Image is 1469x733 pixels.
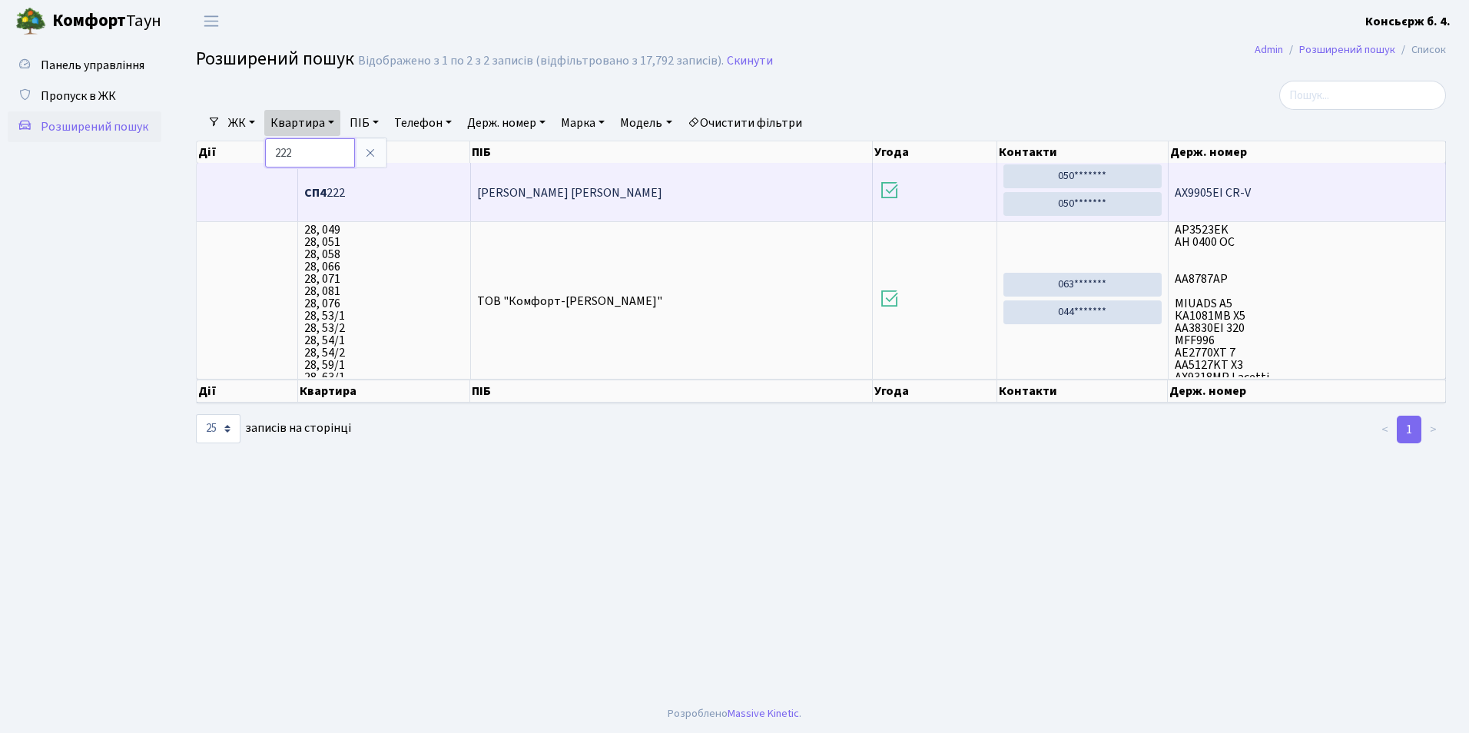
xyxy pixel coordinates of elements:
[8,50,161,81] a: Панель управління
[1365,12,1451,31] a: Консьєрж б. 4.
[304,224,463,377] span: 28, 049 28, 051 28, 058 28, 066 28, 071 28, 081 28, 076 28, 53/1 28, 53/2 28, 54/1 28, 54/2 28, 5...
[196,414,351,443] label: записів на сторінці
[197,380,298,403] th: Дії
[477,293,662,310] span: ТОВ "Комфорт-[PERSON_NAME]"
[8,81,161,111] a: Пропуск в ЖК
[388,110,458,136] a: Телефон
[1395,41,1446,58] li: Список
[52,8,161,35] span: Таун
[681,110,808,136] a: Очистити фільтри
[343,110,385,136] a: ПІБ
[197,141,298,163] th: Дії
[1255,41,1283,58] a: Admin
[727,54,773,68] a: Скинути
[304,184,327,201] b: СП4
[1279,81,1446,110] input: Пошук...
[196,414,240,443] select: записів на сторінці
[614,110,678,136] a: Модель
[41,57,144,74] span: Панель управління
[1397,416,1421,443] a: 1
[41,118,148,135] span: Розширений пошук
[196,45,354,72] span: Розширений пошук
[873,141,997,163] th: Угода
[461,110,552,136] a: Держ. номер
[52,8,126,33] b: Комфорт
[8,111,161,142] a: Розширений пошук
[873,380,997,403] th: Угода
[997,380,1169,403] th: Контакти
[358,54,724,68] div: Відображено з 1 по 2 з 2 записів (відфільтровано з 17,792 записів).
[304,187,463,199] span: 222
[1168,380,1446,403] th: Держ. номер
[1175,187,1439,199] span: AX9905EІ CR-V
[1169,141,1446,163] th: Держ. номер
[41,88,116,104] span: Пропуск в ЖК
[1232,34,1469,66] nav: breadcrumb
[470,141,872,163] th: ПІБ
[477,184,662,201] span: [PERSON_NAME] [PERSON_NAME]
[264,110,340,136] a: Квартира
[192,8,230,34] button: Переключити навігацію
[668,705,801,722] div: Розроблено .
[997,141,1169,163] th: Контакти
[728,705,799,721] a: Massive Kinetic
[1365,13,1451,30] b: Консьєрж б. 4.
[15,6,46,37] img: logo.png
[222,110,261,136] a: ЖК
[298,380,470,403] th: Квартира
[1299,41,1395,58] a: Розширений пошук
[470,380,872,403] th: ПІБ
[1175,224,1439,377] span: AP3523EK АН 0400 ОС АА8787АР MIUADS A5 КА1081МВ X5 АА3830ЕІ 320 MFF996 AE2770XT 7 AA5127KT X3 AX9...
[555,110,611,136] a: Марка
